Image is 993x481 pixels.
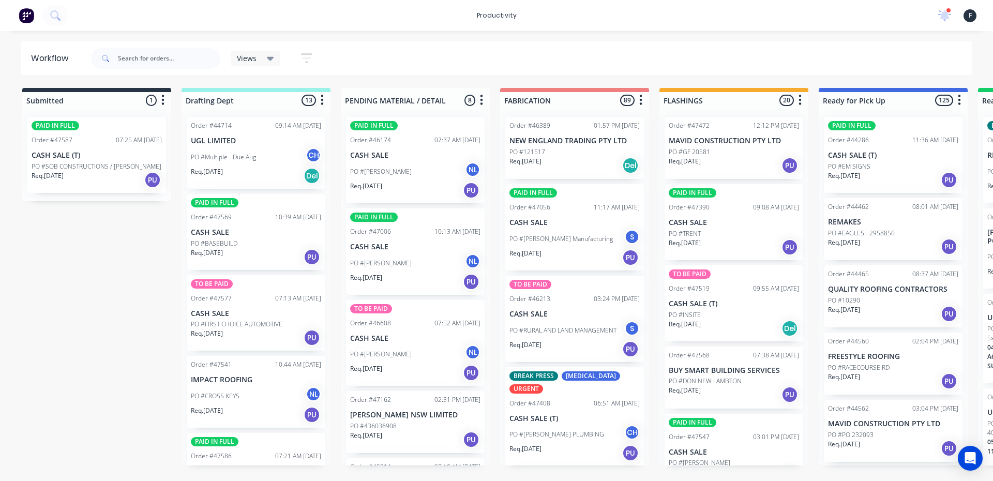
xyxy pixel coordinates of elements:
p: Req. [DATE] [669,386,701,395]
div: 07:25 AM [DATE] [116,136,162,145]
div: NL [465,344,480,360]
p: PO #EAGLES - 2958850 [828,229,895,238]
div: PAID IN FULLOrder #4705611:17 AM [DATE]CASH SALEPO #[PERSON_NAME] ManufacturingSReq.[DATE]PU [505,184,644,270]
p: Req. [DATE] [828,372,860,382]
p: Req. [DATE] [350,273,382,282]
div: Order #47541 [191,360,232,369]
p: Req. [DATE] [669,157,701,166]
p: PO #[PERSON_NAME] PLUMBING [509,430,604,439]
p: CASH SALE (T) [669,299,799,308]
div: Workflow [31,52,73,65]
p: Req. [DATE] [669,238,701,248]
div: TO BE PAIDOrder #4751909:55 AM [DATE]CASH SALE (T)PO #INSITEReq.[DATE]Del [665,265,803,341]
div: 03:01 PM [DATE] [753,432,799,442]
p: Req. [DATE] [191,406,223,415]
div: PU [463,274,479,290]
p: FREESTYLE ROOFING [828,352,958,361]
p: CASH SALE [350,151,480,160]
div: Order #47408 [509,399,550,408]
p: PO #121517 [509,147,545,157]
div: 03:04 PM [DATE] [912,404,958,413]
div: PU [304,407,320,423]
div: Order #47390 [669,203,710,212]
div: PAID IN FULLOrder #4756910:39 AM [DATE]CASH SALEPO #BASEBUILDReq.[DATE]PU [187,194,325,270]
div: PAID IN FULLOrder #4428611:36 AM [DATE]CASH SALE (T)PO #EM SIGNSReq.[DATE]PU [824,117,962,193]
span: Views [237,53,257,64]
div: 03:24 PM [DATE] [594,294,640,304]
input: Search for orders... [118,48,220,69]
div: PAID IN FULLOrder #4758707:25 AM [DATE]CASH SALE (T)PO #SOB CONSTRUCTIONS / [PERSON_NAME]Req.[DAT... [27,117,166,193]
p: Req. [DATE] [32,171,64,181]
div: Order #47006 [350,227,391,236]
p: PO #RACECOURSE RD [828,363,890,372]
p: CASH SALE (T) [828,151,958,160]
p: PO #FIRST CHOICE AUTOMOTIVE [191,320,282,329]
div: 02:04 PM [DATE] [912,337,958,346]
p: Req. [DATE] [828,440,860,449]
div: NL [465,162,480,177]
div: Order #47056 [509,203,550,212]
div: productivity [472,8,522,23]
p: Req. [DATE] [669,320,701,329]
p: IMPACT ROOFING [191,375,321,384]
div: 08:37 AM [DATE] [912,269,958,279]
div: TO BE PAIDOrder #4757707:13 AM [DATE]CASH SALEPO #FIRST CHOICE AUTOMOTIVEReq.[DATE]PU [187,275,325,351]
p: Req. [DATE] [509,444,541,454]
div: Order #45914 [350,462,391,472]
div: 09:08 AM [DATE] [753,203,799,212]
p: PO #EM SIGNS [828,162,870,171]
div: 07:13 AM [DATE] [275,294,321,303]
p: Req. [DATE] [509,157,541,166]
div: Order #44462 [828,202,869,212]
p: Req. [DATE] [509,249,541,258]
p: PO #GF 20581 [669,147,710,157]
div: CH [306,147,321,163]
div: 10:13 AM [DATE] [434,227,480,236]
div: Order #4756807:38 AM [DATE]BUY SMART BUILDING SERVICESPO #DON NEW LAMBTONReq.[DATE]PU [665,347,803,409]
p: PO #[PERSON_NAME] [350,167,412,176]
div: 01:57 PM [DATE] [594,121,640,130]
p: Req. [DATE] [350,431,382,440]
p: Req. [DATE] [828,305,860,314]
div: PU [622,341,639,357]
div: NL [306,386,321,402]
div: 10:44 AM [DATE] [275,360,321,369]
div: PU [463,365,479,381]
div: Order #4456002:04 PM [DATE]FREESTYLE ROOFINGPO #RACECOURSE RDReq.[DATE]PU [824,333,962,395]
p: Req. [DATE] [509,340,541,350]
div: PAID IN FULL [32,121,79,130]
div: PAID IN FULLOrder #4739009:08 AM [DATE]CASH SALEPO #TRENTReq.[DATE]PU [665,184,803,260]
p: MAVID CONSTRUCTION PTY LTD [669,137,799,145]
div: S [624,321,640,336]
p: Req. [DATE] [191,167,223,176]
div: Order #4446508:37 AM [DATE]QUALITY ROOFING CONTRACTORSPO #10290Req.[DATE]PU [824,265,962,327]
div: Order #44286 [828,136,869,145]
div: PU [941,172,957,188]
div: PU [304,329,320,346]
p: Req. [DATE] [828,238,860,247]
p: MAVID CONSTRUCTION PTY LTD [828,419,958,428]
p: PO #CROSS KEYS [191,392,239,401]
div: PU [941,440,957,457]
div: PAID IN FULL [509,188,557,198]
div: URGENT [509,384,543,394]
p: PO #INSITE [669,310,701,320]
p: CASH SALE [191,309,321,318]
div: PU [463,431,479,448]
p: BUY SMART BUILDING SERVICES [669,366,799,375]
div: Order #46608 [350,319,391,328]
div: PAID IN FULL [828,121,876,130]
p: PO #BASEBUILD [191,239,237,248]
div: TO BE PAID [669,269,711,279]
p: PO #[PERSON_NAME] [669,458,730,468]
div: Order #4638901:57 PM [DATE]NEW ENGLAND TRADING PTY LTDPO #121517Req.[DATE]Del [505,117,644,179]
div: Order #44714 [191,121,232,130]
div: Order #46174 [350,136,391,145]
p: Req. [DATE] [191,329,223,338]
p: CASH SALE [509,218,640,227]
div: PAID IN FULLOrder #4700610:13 AM [DATE]CASH SALEPO #[PERSON_NAME]NLReq.[DATE]PU [346,208,485,295]
p: PO #SOB CONSTRUCTIONS / [PERSON_NAME] [32,162,161,171]
div: 07:18 AM [DATE] [434,462,480,472]
div: PAID IN FULLOrder #4617407:37 AM [DATE]CASH SALEPO #[PERSON_NAME]NLReq.[DATE]PU [346,117,485,203]
div: 07:52 AM [DATE] [434,319,480,328]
